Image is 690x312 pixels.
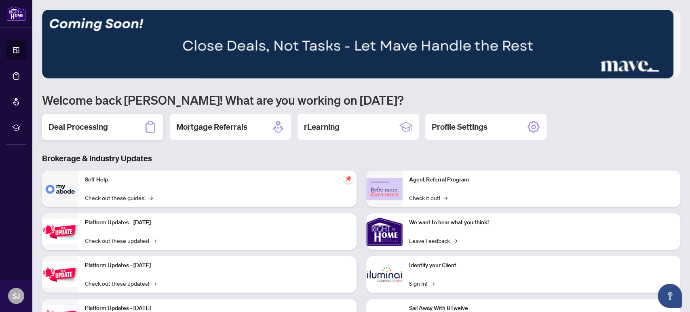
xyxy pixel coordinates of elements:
a: Check out these updates!→ [85,236,156,245]
span: → [152,279,156,288]
h1: Welcome back [PERSON_NAME]! What are you working on [DATE]? [42,92,680,108]
p: We want to hear what you think! [409,218,674,227]
img: logo [6,6,26,21]
img: Platform Updates - July 21, 2025 [42,219,78,245]
a: Check it out!→ [409,193,447,202]
img: Slide 3 [42,10,673,78]
button: 1 [627,70,630,74]
button: 2 [633,70,637,74]
img: Identify your Client [366,256,403,293]
span: SJ [13,290,20,301]
a: Leave Feedback→ [409,236,457,245]
p: Agent Referral Program [409,175,674,184]
span: → [149,193,153,202]
button: 4 [646,70,659,74]
h3: Brokerage & Industry Updates [42,153,680,164]
button: 5 [663,70,666,74]
img: We want to hear what you think! [366,213,403,250]
a: Sign In!→ [409,279,435,288]
img: Self-Help [42,171,78,207]
h2: rLearning [304,121,340,133]
h2: Profile Settings [432,121,487,133]
p: Self-Help [85,175,350,184]
button: 3 [640,70,643,74]
img: Agent Referral Program [366,178,403,200]
span: → [152,236,156,245]
button: 6 [669,70,672,74]
span: → [430,279,435,288]
p: Identify your Client [409,261,674,270]
h2: Deal Processing [49,121,108,133]
span: → [443,193,447,202]
span: → [453,236,457,245]
p: Platform Updates - [DATE] [85,218,350,227]
span: pushpin [344,174,353,183]
img: Platform Updates - July 8, 2025 [42,262,78,287]
a: Check out these guides!→ [85,193,153,202]
h2: Mortgage Referrals [176,121,247,133]
a: Check out these updates!→ [85,279,156,288]
button: Open asap [658,284,682,308]
p: Platform Updates - [DATE] [85,261,350,270]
